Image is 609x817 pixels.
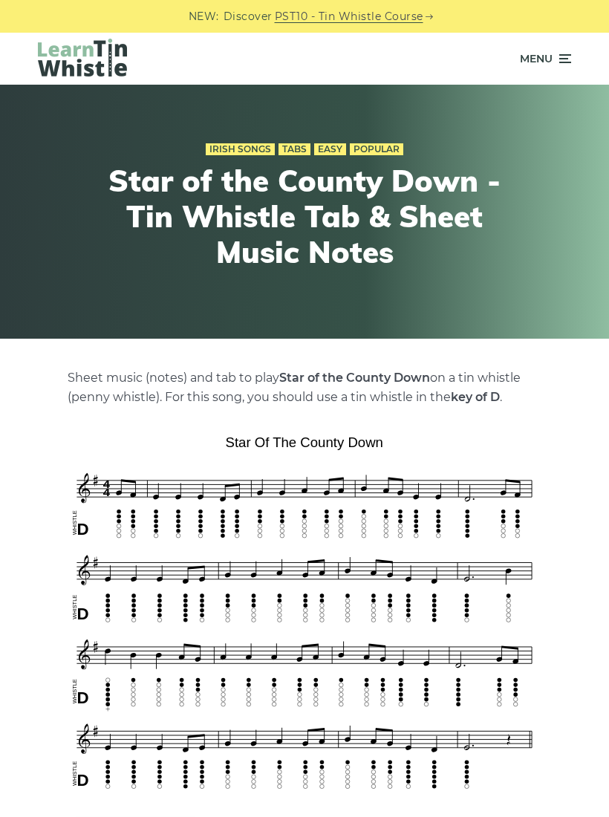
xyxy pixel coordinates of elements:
h1: Star of the County Down - Tin Whistle Tab & Sheet Music Notes [104,163,505,270]
a: Easy [314,143,346,155]
p: Sheet music (notes) and tab to play on a tin whistle (penny whistle). For this song, you should u... [68,368,541,407]
span: Menu [520,40,553,77]
img: Star of the County Down Tin Whistle Tab & Sheet Music [68,429,541,798]
a: Popular [350,143,403,155]
a: Irish Songs [206,143,275,155]
strong: Star of the County Down [279,371,430,385]
a: Tabs [279,143,310,155]
strong: key of D [451,390,500,404]
img: LearnTinWhistle.com [38,39,127,77]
